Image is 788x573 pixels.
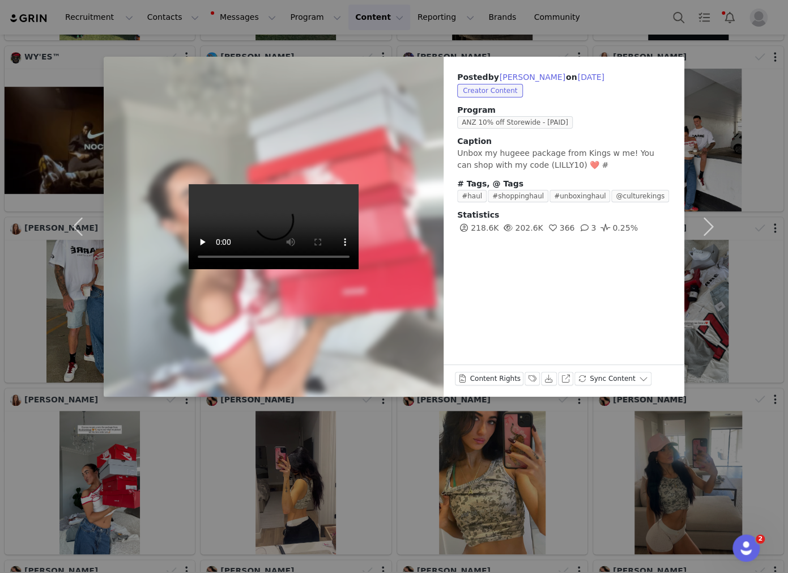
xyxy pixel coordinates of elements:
iframe: Intercom live chat [732,534,760,562]
span: Caption [457,137,492,146]
span: # Tags, @ Tags [457,179,523,188]
span: Posted on [457,73,605,82]
button: [PERSON_NAME] [499,70,566,84]
span: 0.25% [599,223,637,232]
span: #unboxinghaul [550,190,610,202]
span: 202.6K [501,223,543,232]
span: Statistics [457,210,499,219]
span: 218.6K [457,223,499,232]
span: by [488,73,565,82]
span: 366 [546,223,575,232]
span: 2 [756,534,765,544]
button: Sync Content [574,372,651,385]
span: #haul [457,190,487,202]
span: Unbox my hugeee package from Kings w me! You can shop with my code (LILLY10) ❤️ # [457,148,654,169]
span: #shoppinghaul [488,190,548,202]
span: Program [457,104,671,116]
button: Content Rights [455,372,523,385]
span: @culturekings [611,190,669,202]
span: Creator Content [457,84,523,97]
span: ANZ 10% off Storewide - [PAID] [457,116,573,129]
button: [DATE] [577,70,604,84]
span: 3 [577,223,596,232]
a: ANZ 10% off Storewide - [PAID] [457,117,577,126]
